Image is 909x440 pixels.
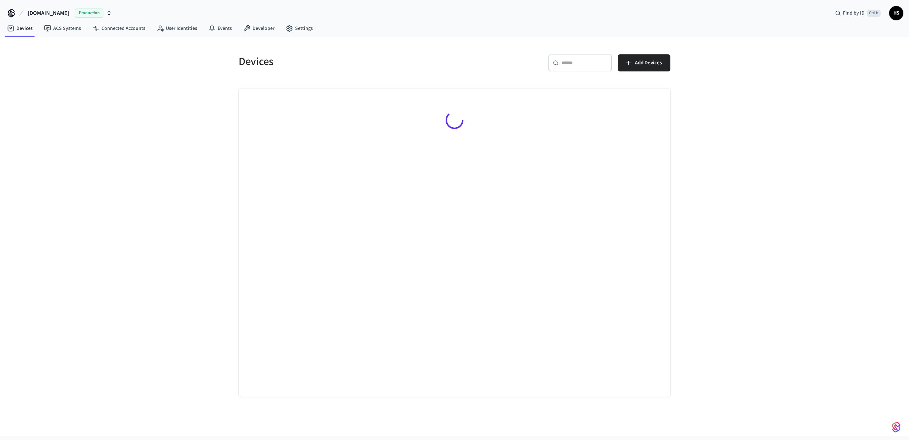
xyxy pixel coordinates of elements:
button: Add Devices [618,54,670,71]
button: HS [889,6,903,20]
a: Devices [1,22,38,35]
a: Events [203,22,238,35]
span: HS [890,7,903,20]
span: Find by ID [843,10,865,17]
a: Developer [238,22,280,35]
span: Ctrl K [867,10,881,17]
img: SeamLogoGradient.69752ec5.svg [892,422,900,433]
div: Find by IDCtrl K [829,7,886,20]
h5: Devices [239,54,450,69]
span: Production [75,9,103,18]
a: User Identities [151,22,203,35]
a: Connected Accounts [87,22,151,35]
a: ACS Systems [38,22,87,35]
span: [DOMAIN_NAME] [28,9,69,17]
a: Settings [280,22,319,35]
span: Add Devices [635,58,662,68]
